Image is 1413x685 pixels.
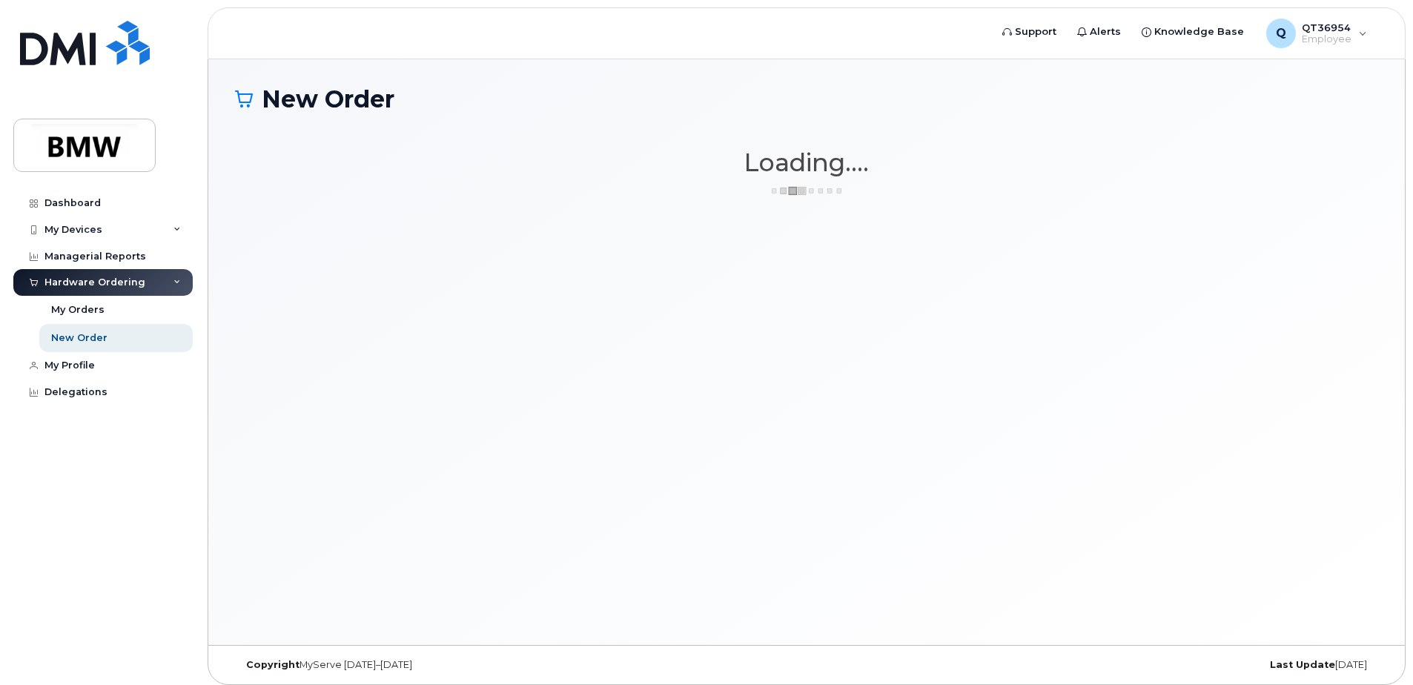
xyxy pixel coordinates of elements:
img: ajax-loader-3a6953c30dc77f0bf724df975f13086db4f4c1262e45940f03d1251963f1bf2e.gif [770,185,844,196]
strong: Copyright [246,659,300,670]
div: MyServe [DATE]–[DATE] [235,659,616,671]
strong: Last Update [1270,659,1335,670]
h1: Loading.... [235,149,1378,176]
div: [DATE] [997,659,1378,671]
h1: New Order [235,86,1378,112]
